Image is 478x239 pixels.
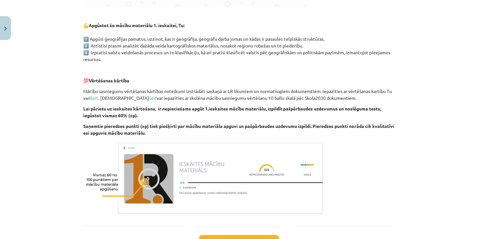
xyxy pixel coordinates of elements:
strong: Apgūstot šo mācību materiālu 1. ieskaitei, Tu: [89,22,184,28]
p: 💪 1️⃣ Apgūsi ģeogrāfijas pamatus, uzzinot, kas ir ģeogrāfija, ģeogrāfu darba jomas un kādas ir pa... [83,22,395,63]
p: 💯 [83,77,395,84]
strong: Vērtēšanas kārtība [89,78,129,83]
strong: Lai pārietu uz ieskaites kārtošanu, ir nepieciešams apgūt 1.ieskaites mācību materiālu, izpildīt ... [83,106,381,118]
p: Mācību sasniegumu vērtēšanas kārtības noteikumi izstrādāti saskaņā ar LR likumiem un normatīvajie... [83,88,395,101]
img: icon-close-lesson-0947bae3869378f0d4975bcd49f059093ad1ed9edebbc8119c70593378902aed.svg [4,26,7,31]
strong: Saņemtie pieredzes punkti (xp) tiek piešķirti par mācību materiāla apguvi un pašpārbaudes uzdevum... [83,123,394,136]
a: šeit [149,95,157,101]
a: šeit [91,95,98,101]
